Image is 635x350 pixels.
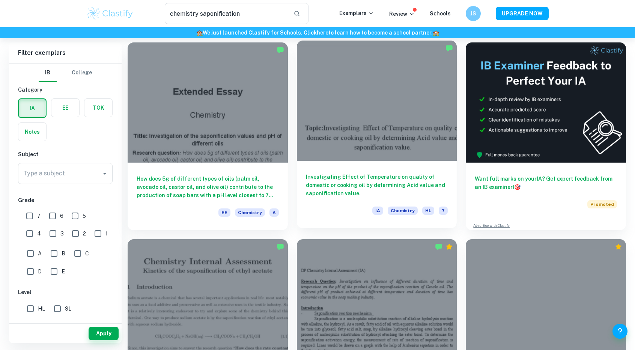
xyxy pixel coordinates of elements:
h6: How does 5g of different types of oils (palm oil, avocado oil, castor oil, and olive oil) contrib... [137,175,279,199]
h6: Filter exemplars [9,42,122,63]
span: 6 [60,212,63,220]
button: College [72,64,92,82]
span: A [38,249,42,258]
button: Notes [18,123,46,141]
h6: Investigating Effect of Temperature on quality of domestic or cooking oil by determining Acid val... [306,173,448,198]
span: 🏫 [196,30,203,36]
span: Promoted [587,200,617,208]
a: here [317,30,328,36]
a: Investigating Effect of Temperature on quality of domestic or cooking oil by determining Acid val... [297,42,457,230]
button: UPGRADE NOW [496,7,549,20]
a: Schools [430,11,451,17]
span: Chemistry [388,207,418,215]
span: 5 [83,212,86,220]
div: Premium [615,243,622,250]
span: 7 [439,207,448,215]
button: Help and Feedback [612,324,627,339]
h6: Category [18,86,113,94]
span: HL [422,207,434,215]
img: Marked [277,46,284,54]
span: 1 [105,229,108,238]
button: JS [466,6,481,21]
span: EE [218,208,230,217]
span: 2 [83,229,86,238]
p: Exemplars [339,9,374,17]
h6: Want full marks on your IA ? Get expert feedback from an IB examiner! [475,175,617,191]
span: B [62,249,65,258]
p: Review [389,10,415,18]
span: A [269,208,279,217]
button: Open [99,168,110,179]
img: Marked [445,44,453,52]
h6: Grade [18,196,113,204]
span: 4 [37,229,41,238]
h6: We just launched Clastify for Schools. Click to learn how to become a school partner. [2,29,633,37]
button: Apply [89,327,119,340]
a: Advertise with Clastify [473,223,510,228]
span: 🏫 [433,30,439,36]
span: 🎯 [514,184,521,190]
span: Chemistry [235,208,265,217]
div: Filter type choice [39,64,92,82]
span: C [85,249,89,258]
input: Search for any exemplars... [165,3,287,24]
div: Premium [445,243,453,250]
h6: Subject [18,150,113,158]
span: D [38,267,42,276]
button: EE [51,99,79,117]
img: Marked [277,243,284,250]
span: HL [38,305,45,313]
button: IB [39,64,57,82]
span: E [62,267,65,276]
span: IA [372,207,383,215]
button: TOK [84,99,112,117]
span: 3 [60,229,64,238]
a: How does 5g of different types of oils (palm oil, avocado oil, castor oil, and olive oil) contrib... [128,42,288,230]
img: Thumbnail [466,42,626,163]
img: Marked [435,243,442,250]
h6: JS [469,9,478,18]
button: IA [19,99,46,117]
h6: Level [18,288,113,296]
img: Clastify logo [86,6,134,21]
a: Want full marks on yourIA? Get expert feedback from an IB examiner!PromotedAdvertise with Clastify [466,42,626,230]
span: SL [65,305,71,313]
span: 7 [37,212,41,220]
